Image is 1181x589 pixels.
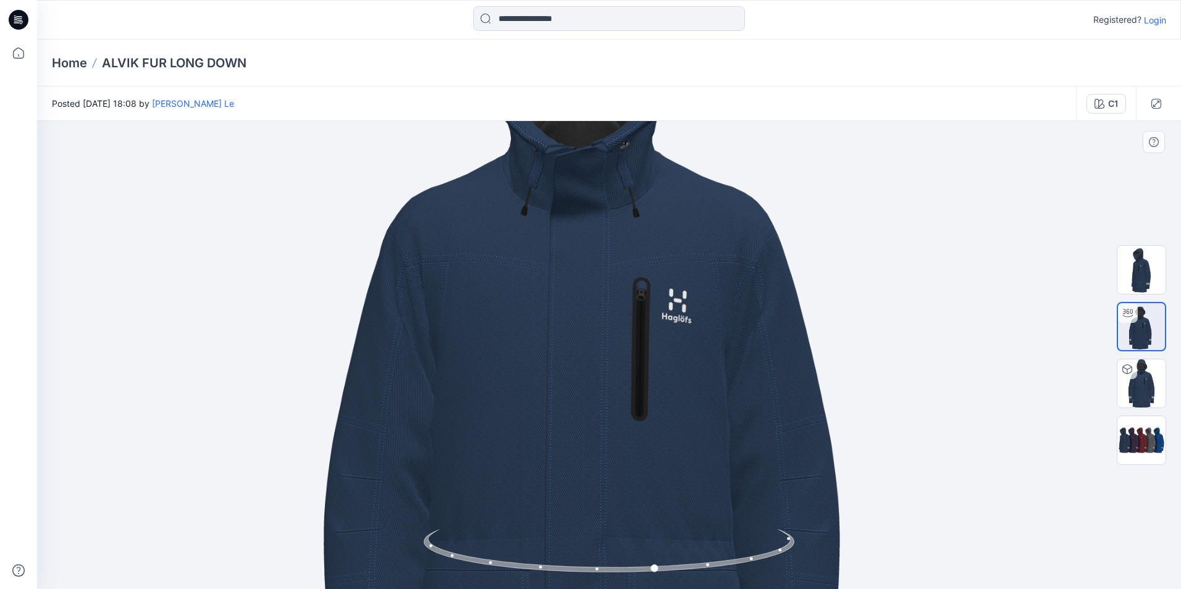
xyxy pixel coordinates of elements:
a: [PERSON_NAME] Le [152,98,234,109]
div: C1 [1108,97,1118,111]
button: C1 [1086,94,1126,114]
img: All colorways [1117,426,1166,455]
p: ALVIK FUR LONG DOWN [102,54,246,72]
span: Posted [DATE] 18:08 by [52,97,234,110]
a: Home [52,54,87,72]
img: Thumbnail [1117,246,1166,294]
img: Turntable [1118,303,1165,350]
p: Login [1144,14,1166,27]
img: Alvik Fur Long Down Northern Blue [1117,359,1166,407]
p: Registered? [1093,12,1141,27]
